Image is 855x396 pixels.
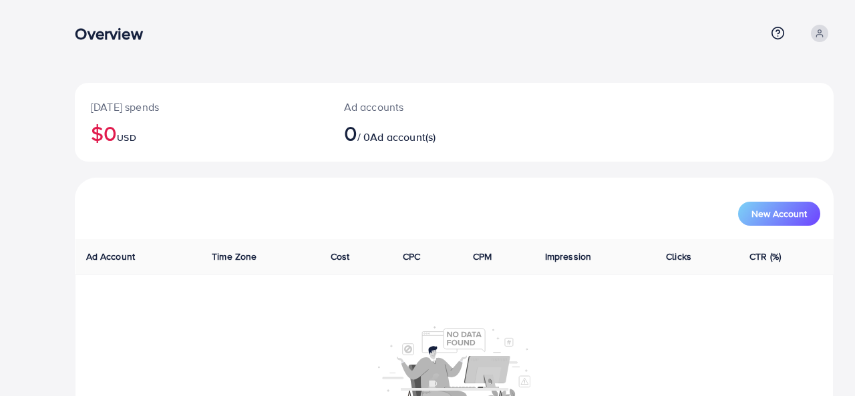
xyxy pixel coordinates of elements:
[403,250,420,263] span: CPC
[473,250,492,263] span: CPM
[344,99,502,115] p: Ad accounts
[331,250,350,263] span: Cost
[738,202,820,226] button: New Account
[86,250,136,263] span: Ad Account
[344,120,502,146] h2: / 0
[344,118,357,148] span: 0
[749,250,781,263] span: CTR (%)
[212,250,256,263] span: Time Zone
[75,24,153,43] h3: Overview
[91,99,312,115] p: [DATE] spends
[545,250,592,263] span: Impression
[666,250,691,263] span: Clicks
[117,131,136,144] span: USD
[370,130,436,144] span: Ad account(s)
[751,209,807,218] span: New Account
[91,120,312,146] h2: $0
